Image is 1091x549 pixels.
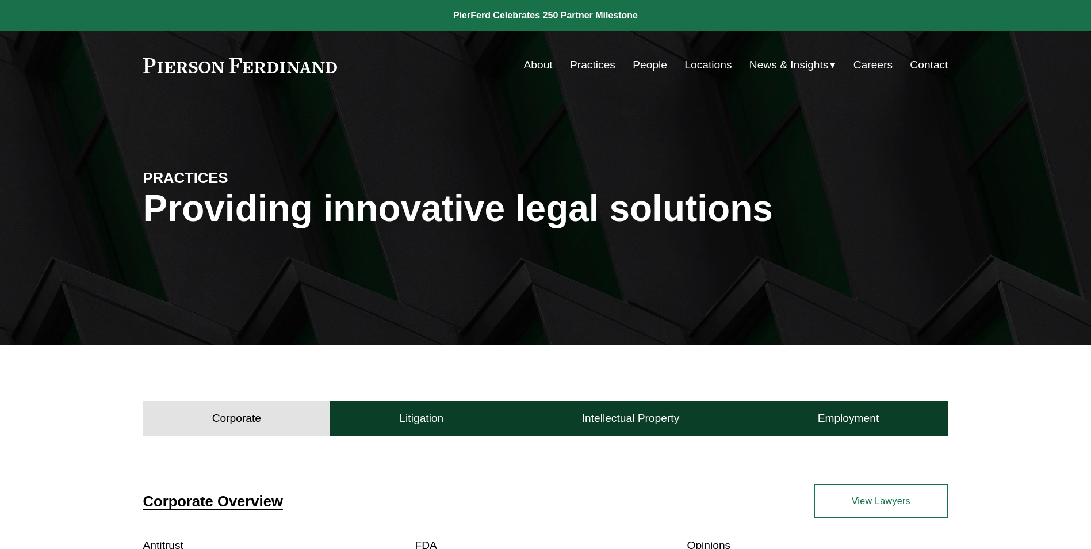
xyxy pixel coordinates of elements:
[212,411,261,425] h4: Corporate
[853,54,893,76] a: Careers
[910,54,948,76] a: Contact
[143,169,344,187] h4: PRACTICES
[143,188,948,230] h1: Providing innovative legal solutions
[570,54,615,76] a: Practices
[582,411,680,425] h4: Intellectual Property
[524,54,553,76] a: About
[633,54,667,76] a: People
[749,55,829,75] span: News & Insights
[749,54,836,76] a: folder dropdown
[399,411,443,425] h4: Litigation
[143,493,283,509] a: Corporate Overview
[814,484,948,518] a: View Lawyers
[684,54,732,76] a: Locations
[818,411,879,425] h4: Employment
